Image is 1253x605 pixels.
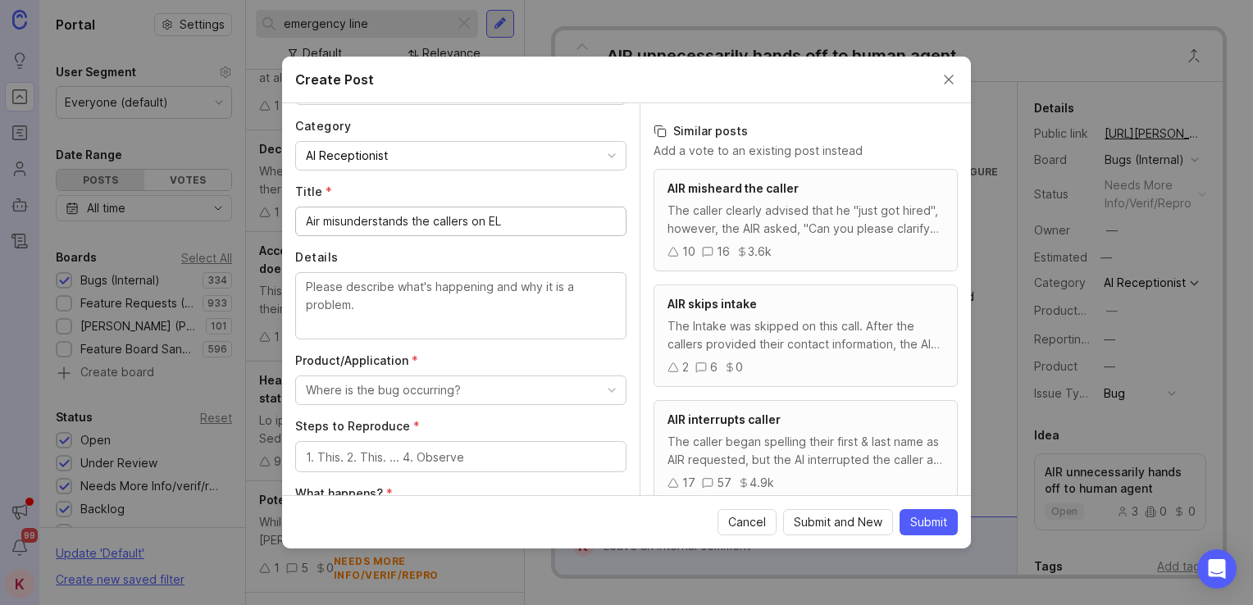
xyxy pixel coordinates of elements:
div: 4.9k [750,474,774,492]
div: Open Intercom Messenger [1197,549,1237,589]
span: Submit and New [794,514,882,530]
div: AI Receptionist [306,147,388,165]
div: 17 [682,474,695,492]
div: 3.6k [748,243,772,261]
div: 0 [736,358,743,376]
button: Cancel [718,509,777,535]
a: AIR skips intakeThe Intake was skipped on this call. After the callers provided their contact inf... [654,284,958,387]
a: AIR interrupts callerThe caller began spelling their first & last name as AIR requested, but the ... [654,400,958,503]
span: Steps to Reproduce (required) [295,419,420,433]
p: Add a vote to an existing post instead [654,143,958,159]
div: The Intake was skipped on this call. After the callers provided their contact information, the AI... [668,317,944,353]
span: AIR misheard the caller [668,181,799,195]
button: Submit and New [783,509,893,535]
span: What happens? (required) [295,486,393,500]
div: The caller clearly advised that he "just got hired", however, the AIR asked, "Can you please clar... [668,202,944,238]
h2: Create Post [295,70,374,89]
div: The caller began spelling their first & last name as AIR requested, but the AI interrupted the ca... [668,433,944,469]
span: Product/Application (required) [295,353,418,367]
div: 2 [682,358,689,376]
input: What's happening? [306,212,616,230]
span: AIR interrupts caller [668,412,781,426]
span: Cancel [728,514,766,530]
button: Close create post modal [940,71,958,89]
h3: Similar posts [654,123,958,139]
label: Details [295,249,626,266]
span: Title (required) [295,184,332,198]
div: 57 [717,474,731,492]
div: 10 [682,243,695,261]
div: 6 [710,358,718,376]
span: Submit [910,514,947,530]
div: 16 [717,243,730,261]
label: Category [295,118,626,134]
button: Submit [900,509,958,535]
a: AIR misheard the callerThe caller clearly advised that he "just got hired", however, the AIR aske... [654,169,958,271]
span: AIR skips intake [668,297,757,311]
div: Where is the bug occurring? [306,381,461,399]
